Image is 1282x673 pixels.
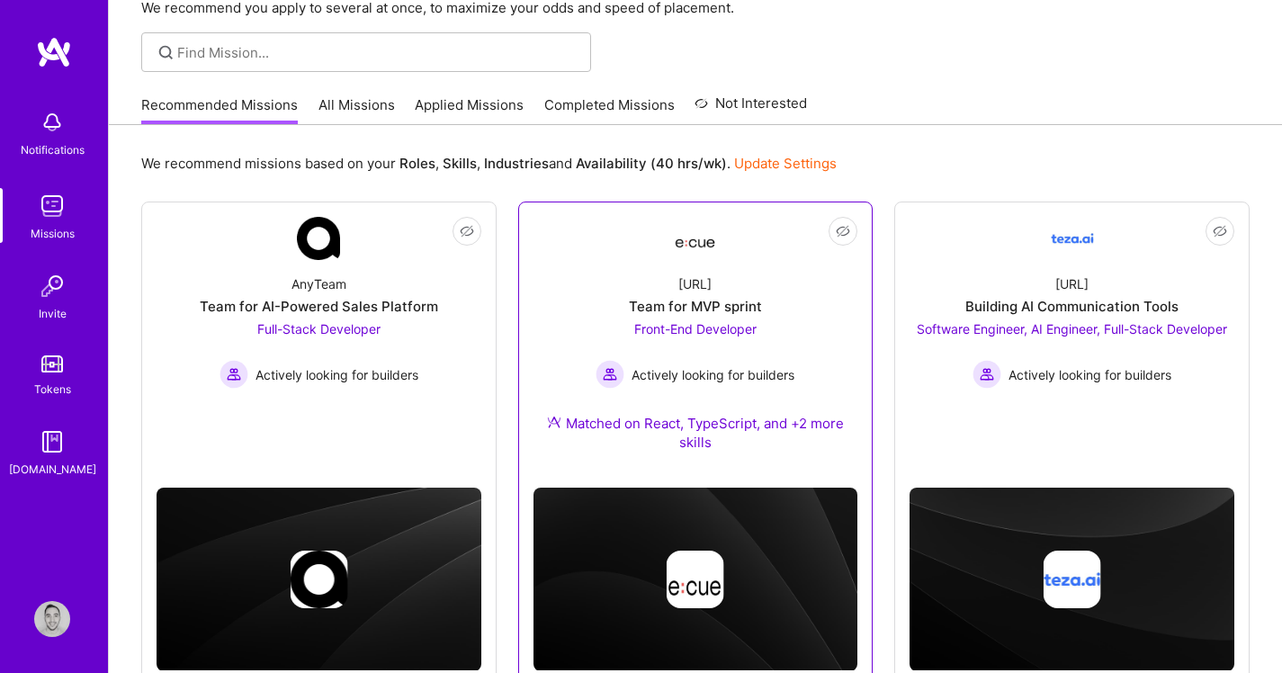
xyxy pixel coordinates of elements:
div: Team for AI-Powered Sales Platform [200,297,438,316]
img: cover [533,488,858,671]
img: teamwork [34,188,70,224]
div: Team for MVP sprint [629,297,762,316]
i: icon EyeClosed [836,224,850,238]
div: Tokens [34,380,71,399]
div: [DOMAIN_NAME] [9,460,96,479]
img: Company Logo [297,217,340,260]
img: logo [36,36,72,68]
i: icon SearchGrey [156,42,176,63]
div: [URL] [678,274,712,293]
div: Notifications [21,140,85,159]
b: Roles [399,155,435,172]
a: Not Interested [695,93,807,125]
img: Company Logo [674,222,717,255]
div: Invite [39,304,67,323]
i: icon EyeClosed [460,224,474,238]
img: guide book [34,424,70,460]
img: User Avatar [34,601,70,637]
div: Matched on React, TypeScript, and +2 more skills [533,414,858,452]
img: Company logo [1044,551,1101,608]
img: Ateam Purple Icon [547,415,561,429]
img: tokens [41,355,63,372]
a: Applied Missions [415,95,524,125]
a: User Avatar [30,601,75,637]
a: Company Logo[URL]Team for MVP sprintFront-End Developer Actively looking for buildersActively loo... [533,217,858,473]
img: Invite [34,268,70,304]
img: Company logo [290,551,347,608]
span: Actively looking for builders [1009,365,1171,384]
div: [URL] [1055,274,1089,293]
img: Company logo [667,551,724,608]
b: Industries [484,155,549,172]
div: AnyTeam [291,274,346,293]
img: Actively looking for builders [220,360,248,389]
b: Availability (40 hrs/wk) [576,155,727,172]
b: Skills [443,155,477,172]
span: Software Engineer, AI Engineer, Full-Stack Developer [917,321,1227,336]
a: All Missions [318,95,395,125]
a: Update Settings [734,155,837,172]
img: Actively looking for builders [973,360,1001,389]
span: Full-Stack Developer [257,321,381,336]
a: Company Logo[URL]Building AI Communication ToolsSoftware Engineer, AI Engineer, Full-Stack Develo... [910,217,1234,436]
span: Actively looking for builders [256,365,418,384]
p: We recommend missions based on your , , and . [141,154,837,173]
img: Actively looking for builders [596,360,624,389]
a: Company LogoAnyTeamTeam for AI-Powered Sales PlatformFull-Stack Developer Actively looking for bu... [157,217,481,436]
span: Actively looking for builders [632,365,794,384]
img: cover [157,488,481,671]
div: Missions [31,224,75,243]
input: Find Mission... [177,43,578,62]
img: Company Logo [1051,217,1094,260]
span: Front-End Developer [634,321,757,336]
a: Completed Missions [544,95,675,125]
img: cover [910,488,1234,671]
i: icon EyeClosed [1213,224,1227,238]
div: Building AI Communication Tools [965,297,1179,316]
img: bell [34,104,70,140]
a: Recommended Missions [141,95,298,125]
